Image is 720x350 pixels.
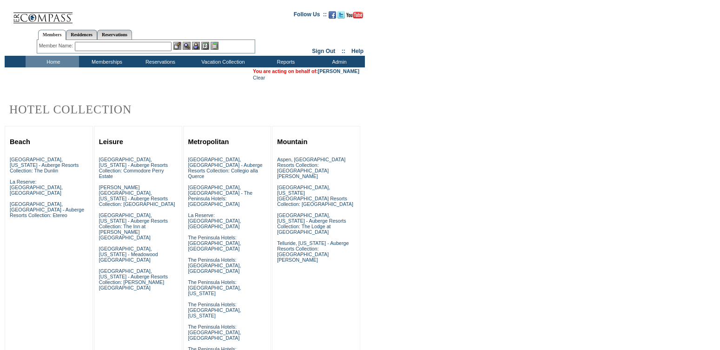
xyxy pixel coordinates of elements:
[277,157,345,179] a: Aspen, [GEOGRAPHIC_DATA] Resorts Collection: [GEOGRAPHIC_DATA][PERSON_NAME]
[188,257,241,274] a: The Peninsula Hotels: [GEOGRAPHIC_DATA], [GEOGRAPHIC_DATA]
[188,279,241,296] a: The Peninsula Hotels: [GEOGRAPHIC_DATA], [US_STATE]
[39,42,75,50] div: Member Name:
[38,30,66,40] a: Members
[10,157,79,173] a: [GEOGRAPHIC_DATA], [US_STATE] - Auberge Resorts Collection: The Dunlin
[26,56,79,67] td: Home
[188,212,241,229] a: La Reserve: [GEOGRAPHIC_DATA], [GEOGRAPHIC_DATA]
[132,56,186,67] td: Reservations
[10,201,84,218] a: [GEOGRAPHIC_DATA], [GEOGRAPHIC_DATA] - Auberge Resorts Collection: Etereo
[188,302,241,318] a: The Peninsula Hotels: [GEOGRAPHIC_DATA], [US_STATE]
[294,10,327,21] td: Follow Us ::
[201,42,209,50] img: Reservations
[10,179,63,196] a: La Reserve: [GEOGRAPHIC_DATA], [GEOGRAPHIC_DATA]
[99,185,175,207] a: [PERSON_NAME][GEOGRAPHIC_DATA], [US_STATE] - Auberge Resorts Collection: [GEOGRAPHIC_DATA]
[173,42,181,50] img: b_edit.gif
[79,56,132,67] td: Memberships
[99,138,123,145] a: Leisure
[99,157,168,179] a: [GEOGRAPHIC_DATA], [US_STATE] - Auberge Resorts Collection: Commodore Perry Estate
[9,103,360,116] h2: Hotel Collection
[10,138,30,145] a: Beach
[66,30,97,40] a: Residences
[253,75,265,80] a: Clear
[337,14,345,20] a: Follow us on Twitter
[277,240,349,263] a: Telluride, [US_STATE] - Auberge Resorts Collection: [GEOGRAPHIC_DATA][PERSON_NAME]
[183,42,191,50] img: View
[188,157,263,179] a: [GEOGRAPHIC_DATA], [GEOGRAPHIC_DATA] - Auberge Resorts Collection: Collegio alla Querce
[277,185,353,207] a: [GEOGRAPHIC_DATA], [US_STATE][GEOGRAPHIC_DATA] Resorts Collection: [GEOGRAPHIC_DATA]
[99,212,168,240] a: [GEOGRAPHIC_DATA], [US_STATE] - Auberge Resorts Collection: The Inn at [PERSON_NAME][GEOGRAPHIC_D...
[329,14,336,20] a: Become our fan on Facebook
[342,48,345,54] span: ::
[13,5,73,24] img: Compass Home
[312,48,335,54] a: Sign Out
[258,56,311,67] td: Reports
[277,138,307,145] a: Mountain
[99,268,168,291] a: [GEOGRAPHIC_DATA], [US_STATE] - Auberge Resorts Collection: [PERSON_NAME][GEOGRAPHIC_DATA]
[253,68,359,74] span: You are acting on behalf of:
[192,42,200,50] img: Impersonate
[97,30,132,40] a: Reservations
[337,11,345,19] img: Follow us on Twitter
[188,324,241,341] a: The Peninsula Hotels: [GEOGRAPHIC_DATA], [GEOGRAPHIC_DATA]
[186,56,258,67] td: Vacation Collection
[311,56,365,67] td: Admin
[188,235,241,251] a: The Peninsula Hotels: [GEOGRAPHIC_DATA], [GEOGRAPHIC_DATA]
[318,68,359,74] a: [PERSON_NAME]
[188,185,253,207] a: [GEOGRAPHIC_DATA], [GEOGRAPHIC_DATA] - The Peninsula Hotels: [GEOGRAPHIC_DATA]
[346,12,363,19] img: Subscribe to our YouTube Channel
[329,11,336,19] img: Become our fan on Facebook
[188,138,229,145] a: Metropolitan
[351,48,363,54] a: Help
[277,212,346,235] a: [GEOGRAPHIC_DATA], [US_STATE] - Auberge Resorts Collection: The Lodge at [GEOGRAPHIC_DATA]
[99,246,158,263] a: [GEOGRAPHIC_DATA], [US_STATE] - Meadowood [GEOGRAPHIC_DATA]
[211,42,218,50] img: b_calculator.gif
[346,14,363,20] a: Subscribe to our YouTube Channel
